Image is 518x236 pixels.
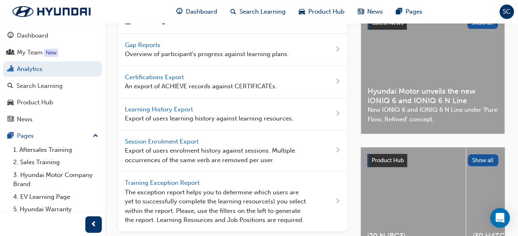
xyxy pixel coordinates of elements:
[7,116,14,123] span: news-icon
[230,7,236,17] span: search-icon
[490,208,510,228] div: Open Intercom Messenger
[125,138,200,145] span: Session Enrolment Export
[118,98,347,130] a: Learning History Export Export of users learning history against learning resources.next-icon
[17,31,48,40] div: Dashboard
[468,154,499,166] button: Show all
[368,105,498,124] span: New IONIQ 6 and IONIQ 6 N Line under ‘Pure Flow, Refined’ concept.
[335,77,341,87] span: next-icon
[3,95,102,110] a: Product Hub
[125,82,277,91] span: An export of ACHIEVE records against CERTIFICATEs.
[118,66,347,98] a: Certifications Export An export of ACHIEVE records against CERTIFICATEs.next-icon
[10,144,102,156] a: 1. Aftersales Training
[118,172,347,232] a: Training Exception Report The exception report helps you to determine which users are yet to succ...
[170,3,224,20] a: guage-iconDashboard
[125,50,289,59] span: Overview of participant's progress against learning plans.
[335,109,341,119] span: next-icon
[125,146,308,165] span: Export of users enrolment history against sessions. Multiple occurrences of the same verb are rem...
[335,146,341,156] span: next-icon
[3,128,102,144] button: Pages
[125,179,201,186] span: Training Exception Report
[7,99,14,106] span: car-icon
[93,131,98,142] span: up-icon
[125,188,308,225] span: The exception report helps you to determine which users are yet to successfully complete the lear...
[16,81,63,91] div: Search Learning
[499,5,514,19] button: SC
[361,9,505,134] a: Latest NewsShow allHyundai Motor unveils the new IONIQ 6 and IONIQ 6 N LineNew IONIQ 6 and IONIQ ...
[10,169,102,191] a: 3. Hyundai Motor Company Brand
[7,32,14,40] span: guage-icon
[3,112,102,127] a: News
[335,45,341,55] span: next-icon
[125,41,162,49] span: Gap Reports
[372,157,404,164] span: Product Hub
[308,7,345,17] span: Product Hub
[4,3,99,20] img: Trak
[351,3,389,20] a: news-iconNews
[118,130,347,172] a: Session Enrolment Export Export of users enrolment history against sessions. Multiple occurrences...
[405,7,422,17] span: Pages
[335,196,341,207] span: next-icon
[10,191,102,203] a: 4. EV Learning Page
[125,114,293,123] span: Export of users learning history against learning resources.
[10,156,102,169] a: 2. Sales Training
[358,7,364,17] span: news-icon
[17,115,33,124] div: News
[3,28,102,43] a: Dashboard
[17,131,34,141] div: Pages
[503,7,511,17] span: SC
[367,7,383,17] span: News
[3,78,102,94] a: Search Learning
[292,3,351,20] a: car-iconProduct Hub
[389,3,429,20] a: pages-iconPages
[3,61,102,77] a: Analytics
[7,83,13,90] span: search-icon
[368,87,498,105] span: Hyundai Motor unveils the new IONIQ 6 and IONIQ 6 N Line
[396,7,402,17] span: pages-icon
[186,7,217,17] span: Dashboard
[125,106,195,113] span: Learning History Export
[17,48,43,57] div: My Team
[125,73,185,81] span: Certifications Export
[44,49,58,57] div: Tooltip anchor
[176,7,183,17] span: guage-icon
[7,49,14,57] span: people-icon
[367,154,498,167] a: Product HubShow all
[3,45,102,60] a: My Team
[224,3,292,20] a: search-iconSearch Learning
[118,34,347,66] a: Gap Reports Overview of participant's progress against learning plans.next-icon
[3,26,102,128] button: DashboardMy TeamAnalyticsSearch LearningProduct HubNews
[299,7,305,17] span: car-icon
[7,132,14,140] span: pages-icon
[10,203,102,216] a: 5. Hyundai Warranty
[7,66,14,73] span: chart-icon
[17,98,53,107] div: Product Hub
[239,7,286,17] span: Search Learning
[91,219,97,230] span: prev-icon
